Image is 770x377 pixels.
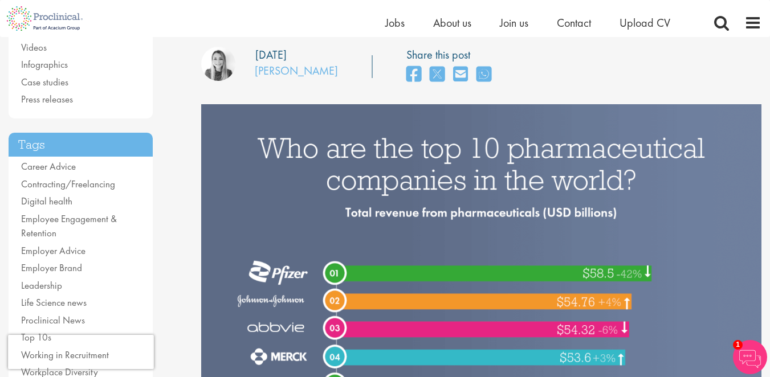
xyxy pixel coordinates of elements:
[21,212,117,240] a: Employee Engagement & Retention
[385,15,405,30] a: Jobs
[433,15,471,30] a: About us
[406,47,497,63] label: Share this post
[9,133,153,157] h3: Tags
[21,296,87,309] a: Life Science news
[21,93,73,105] a: Press releases
[733,340,743,350] span: 1
[21,261,82,274] a: Employer Brand
[430,63,445,87] a: share on twitter
[255,63,338,78] a: [PERSON_NAME]
[453,63,468,87] a: share on email
[406,63,421,87] a: share on facebook
[557,15,591,30] a: Contact
[21,331,51,343] a: Top 10s
[8,335,154,369] iframe: reCAPTCHA
[21,58,68,71] a: Infographics
[201,47,235,81] img: Hannah Burke
[21,178,115,190] a: Contracting/Freelancing
[21,160,76,173] a: Career Advice
[21,279,62,292] a: Leadership
[733,340,767,374] img: Chatbot
[500,15,528,30] a: Join us
[21,41,47,54] a: Videos
[21,314,85,326] a: Proclinical News
[620,15,670,30] a: Upload CV
[21,76,68,88] a: Case studies
[255,47,287,63] div: [DATE]
[21,195,72,207] a: Digital health
[476,63,491,87] a: share on whats app
[21,244,85,257] a: Employer Advice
